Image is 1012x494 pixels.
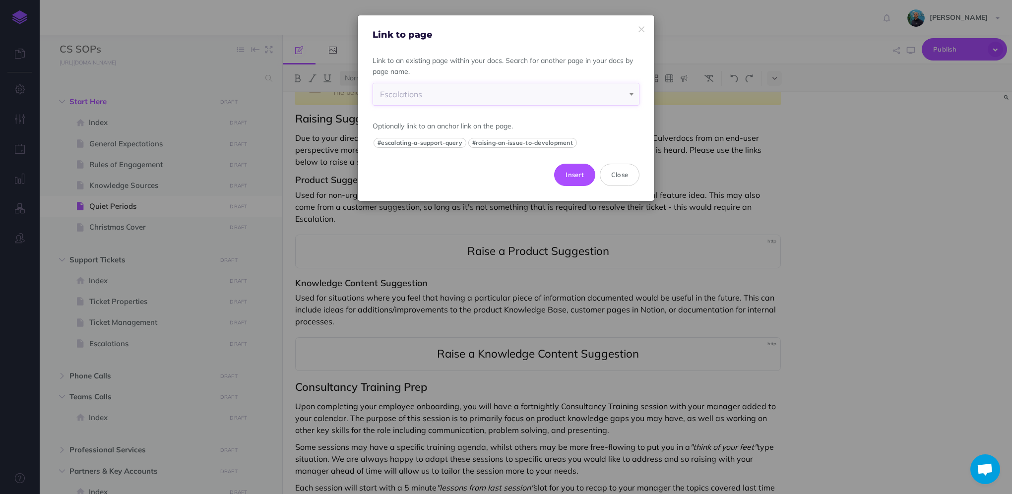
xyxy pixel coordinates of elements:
[374,138,466,148] button: #escalating-a-support-query
[554,164,595,185] button: Insert
[373,55,639,77] p: Link to an existing page within your docs. Search for another page in your docs by page name.
[373,121,639,131] p: Optionally link to an anchor link on the page.
[380,83,632,105] div: Escalations
[373,83,639,105] span: Support tickets > Escalations
[468,138,577,148] button: #raising-an-issue-to-development
[373,30,639,40] h4: Link to page
[970,454,1000,484] div: Open chat
[373,83,639,106] span: Support tickets > Escalations
[600,164,639,185] button: Close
